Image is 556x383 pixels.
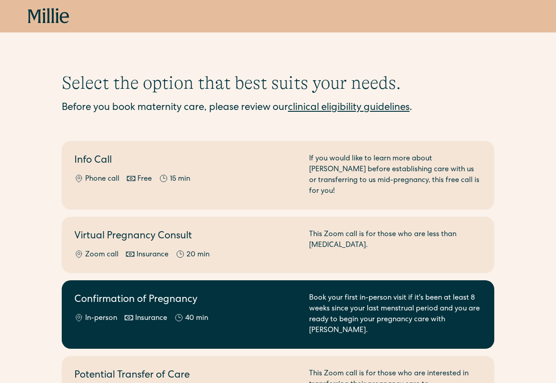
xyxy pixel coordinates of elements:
[62,217,494,273] a: Virtual Pregnancy ConsultZoom callInsurance20 minThis Zoom call is for those who are less than [M...
[288,103,410,113] a: clinical eligibility guidelines
[170,174,190,185] div: 15 min
[85,250,118,260] div: Zoom call
[74,229,298,244] h2: Virtual Pregnancy Consult
[85,313,117,324] div: In-person
[309,229,482,260] div: This Zoom call is for those who are less than [MEDICAL_DATA].
[62,72,494,94] h1: Select the option that best suits your needs.
[309,154,482,197] div: If you would like to learn more about [PERSON_NAME] before establishing care with us or transferr...
[62,280,494,349] a: Confirmation of PregnancyIn-personInsurance40 minBook your first in-person visit if it's been at ...
[135,313,167,324] div: Insurance
[185,313,208,324] div: 40 min
[62,141,494,210] a: Info CallPhone callFree15 minIf you would like to learn more about [PERSON_NAME] before establish...
[137,174,152,185] div: Free
[85,174,119,185] div: Phone call
[137,250,169,260] div: Insurance
[62,101,494,116] div: Before you book maternity care, please review our .
[74,154,298,169] h2: Info Call
[187,250,210,260] div: 20 min
[74,293,298,308] h2: Confirmation of Pregnancy
[309,293,482,336] div: Book your first in-person visit if it's been at least 8 weeks since your last menstrual period an...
